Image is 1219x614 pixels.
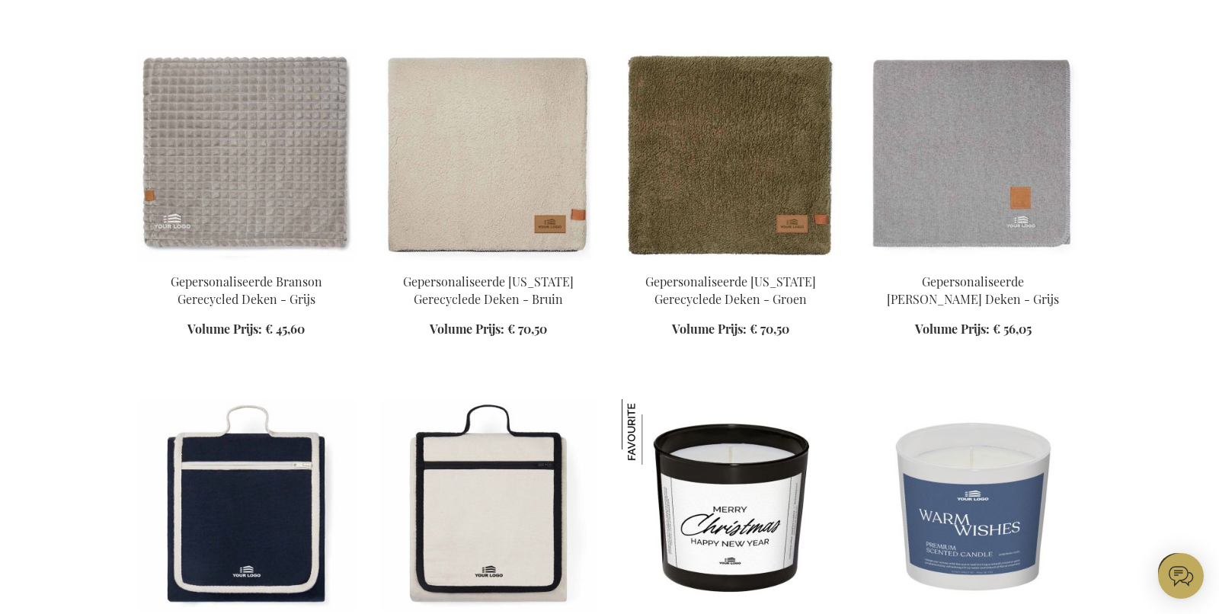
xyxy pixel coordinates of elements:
a: Volume Prijs: € 70,50 [430,321,547,338]
span: € 45,60 [265,321,305,337]
a: Gepersonaliseerde Maine Gerecyclede Deken - Bruin [379,254,597,269]
span: € 56,05 [993,321,1032,337]
img: Gepersonaliseerd Volonne Gerecycled Picknickkleed - Off White [379,399,597,612]
span: Volume Prijs: [187,321,262,337]
span: € 70,50 [507,321,547,337]
img: Gepersonaliseerde Maine Gerecyclede Deken - Groen [622,47,840,261]
span: € 70,50 [750,321,789,337]
a: Gepersonaliseerde Moulton Deken - Grijs [864,254,1082,269]
a: Volume Prijs: € 56,05 [915,321,1032,338]
img: Gepersonaliseerde Branson Gerecycled Deken - Grijs [137,47,355,261]
a: Volume Prijs: € 70,50 [672,321,789,338]
iframe: belco-activator-frame [1158,553,1204,599]
span: Volume Prijs: [915,321,990,337]
img: Gepersonaliseerde Moulton Deken - Grijs [864,47,1082,261]
a: Gepersonaliseerde Branson Gerecycled Deken - Grijs [171,273,322,307]
span: Volume Prijs: [672,321,747,337]
img: Gepersonaliseerde Geurkaars - Zwart Mat [622,399,840,612]
a: Volume Prijs: € 45,60 [187,321,305,338]
a: Gepersonaliseerde Branson Gerecycled Deken - Grijs [137,254,355,269]
span: Volume Prijs: [430,321,504,337]
a: Gepersonaliseerde [US_STATE] Gerecyclede Deken - Groen [645,273,816,307]
a: Gepersonaliseerde [US_STATE] Gerecyclede Deken - Bruin [403,273,574,307]
img: Gepersonaliseerd Volonne Gerecycled Picknickkleed - Blauw [137,399,355,612]
img: Gepersonaliseerde Maine Gerecyclede Deken - Bruin [379,47,597,261]
img: Gepersonaliseerde Geurkaars - Zwart Mat [622,399,687,465]
img: Personalised Scented Candle - White Matt [864,399,1082,612]
a: Gepersonaliseerde [PERSON_NAME] Deken - Grijs [887,273,1059,307]
a: Gepersonaliseerde Maine Gerecyclede Deken - Groen [622,254,840,269]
